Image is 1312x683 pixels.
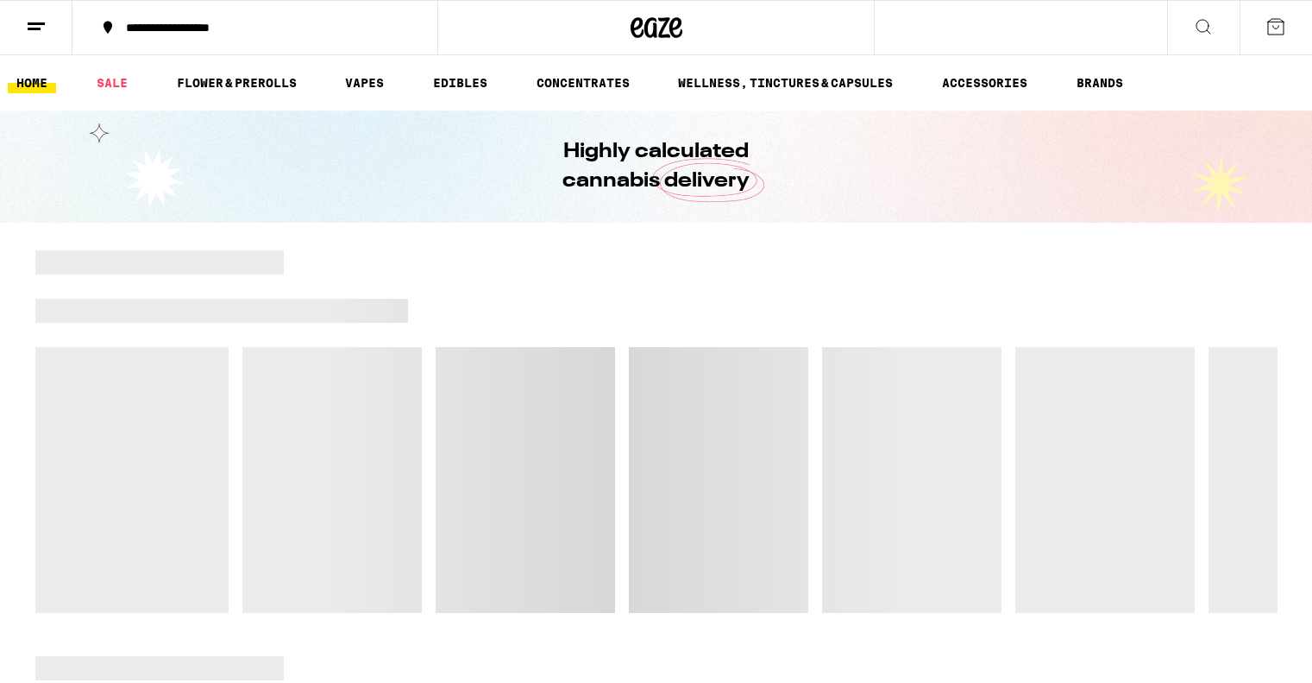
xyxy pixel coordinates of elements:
a: EDIBLES [424,73,496,93]
a: BRANDS [1068,73,1132,93]
a: ACCESSORIES [933,73,1036,93]
h1: Highly calculated cannabis delivery [514,137,799,196]
a: SALE [88,73,136,93]
a: HOME [8,73,56,93]
a: WELLNESS, TINCTURES & CAPSULES [669,73,901,93]
a: VAPES [336,73,392,93]
a: CONCENTRATES [528,73,638,93]
a: FLOWER & PREROLLS [168,73,305,93]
